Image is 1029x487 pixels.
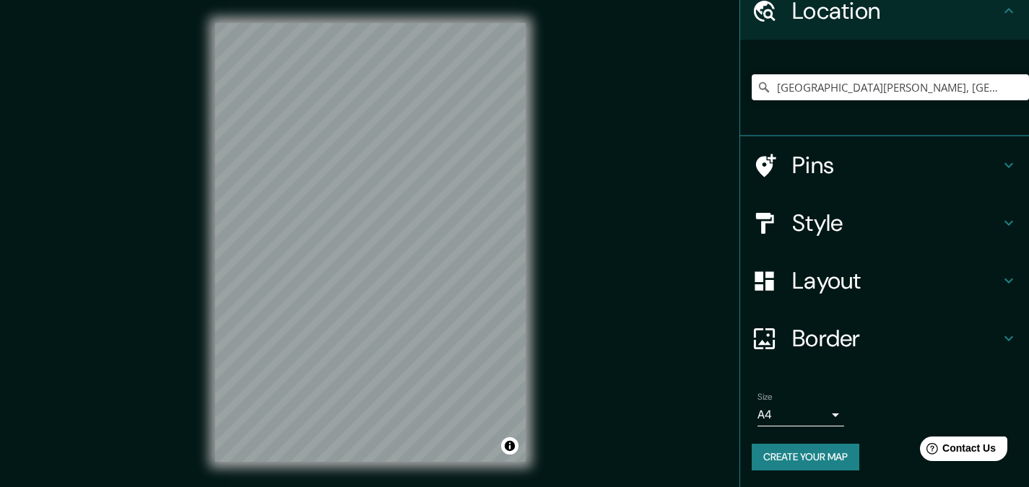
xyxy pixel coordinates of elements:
[757,391,773,403] label: Size
[792,151,1000,180] h4: Pins
[740,136,1029,194] div: Pins
[792,209,1000,237] h4: Style
[740,194,1029,252] div: Style
[752,444,859,470] button: Create your map
[792,266,1000,295] h4: Layout
[501,437,518,455] button: Toggle attribution
[752,74,1029,100] input: Pick your city or area
[792,324,1000,353] h4: Border
[215,23,526,462] canvas: Map
[740,252,1029,310] div: Layout
[757,403,844,426] div: A4
[740,310,1029,367] div: Border
[900,431,1013,471] iframe: Help widget launcher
